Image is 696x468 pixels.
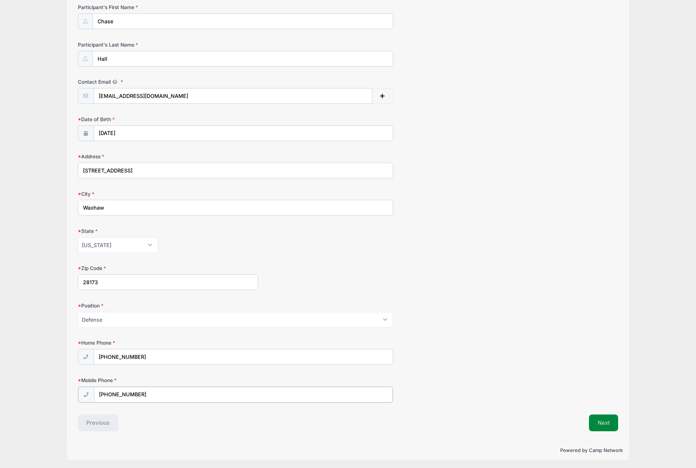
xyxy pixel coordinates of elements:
input: Participant's First Name [92,13,393,29]
input: email@email.com [94,88,372,104]
input: (xxx) xxx-xxxx [94,349,393,365]
label: Zip Code [78,265,258,272]
label: Position [78,302,258,309]
label: State [78,227,258,235]
label: Address [78,153,258,160]
label: Participant's Last Name [78,41,258,48]
input: mm/dd/yyyy [94,126,393,141]
label: Mobile Phone [78,377,258,384]
button: Next [589,415,618,431]
input: xxxxx [78,274,258,290]
input: (xxx) xxx-xxxx [94,387,393,402]
label: Date of Birth [78,116,258,123]
input: Participant's Last Name [92,51,393,67]
label: Home Phone [78,339,258,346]
p: Powered by Camp Network [73,447,623,454]
label: City [78,190,258,198]
label: Participant's First Name [78,4,258,11]
label: Contact Email [78,78,258,86]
